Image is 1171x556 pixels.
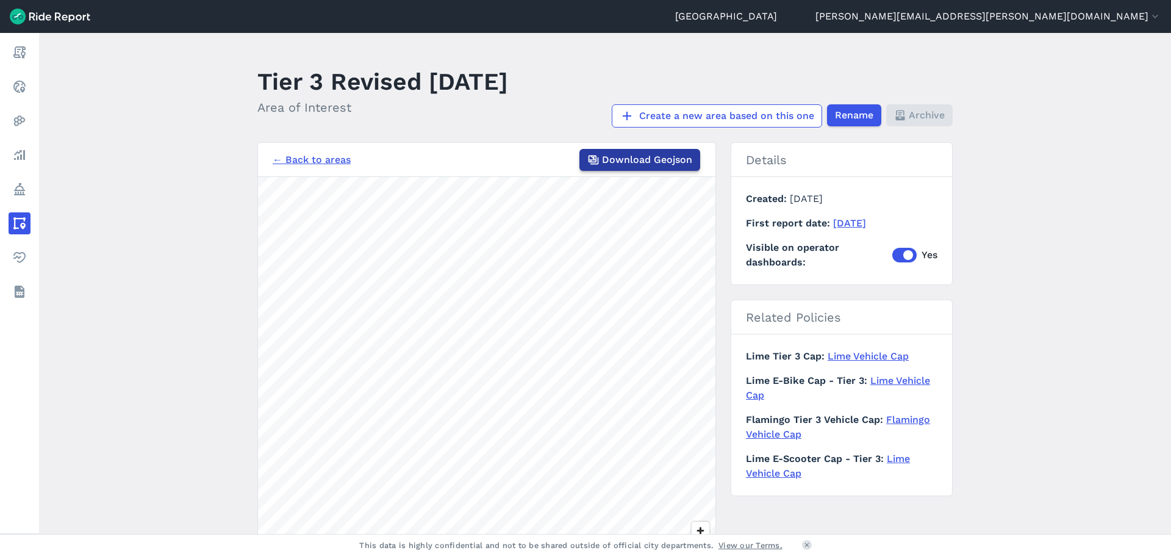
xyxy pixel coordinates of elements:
[833,217,866,229] a: [DATE]
[746,453,887,464] span: Lime E-Scooter Cap - Tier 3
[9,178,30,200] a: Policy
[828,350,909,362] a: Lime Vehicle Cap
[602,153,692,167] span: Download Geojson
[746,217,833,229] span: First report date
[746,240,892,270] span: Visible on operator dashboards
[273,153,351,167] a: ← Back to areas
[692,522,709,540] button: Zoom in
[257,65,508,98] h1: Tier 3 Revised [DATE]
[746,414,886,425] span: Flamingo Tier 3 Vehicle Cap
[827,104,881,126] button: Rename
[9,110,30,132] a: Heatmaps
[579,149,700,171] button: Download Geojson
[257,98,508,117] h2: Area of Interest
[675,9,777,24] a: [GEOGRAPHIC_DATA]
[790,193,823,204] span: [DATE]
[835,108,873,123] span: Rename
[9,76,30,98] a: Realtime
[892,248,937,262] label: Yes
[9,212,30,234] a: Areas
[10,9,90,24] img: Ride Report
[9,144,30,166] a: Analyze
[731,143,952,177] h2: Details
[612,104,822,128] a: Create a new area based on this one
[9,247,30,269] a: Health
[746,193,790,204] span: Created
[909,108,945,123] span: Archive
[718,540,782,551] a: View our Terms.
[9,281,30,303] a: Datasets
[9,42,30,63] a: Report
[731,300,952,334] h2: Related Policies
[815,9,1161,24] button: [PERSON_NAME][EMAIL_ADDRESS][PERSON_NAME][DOMAIN_NAME]
[886,104,953,126] button: Archive
[746,375,870,386] span: Lime E-Bike Cap - Tier 3
[746,350,828,362] span: Lime Tier 3 Cap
